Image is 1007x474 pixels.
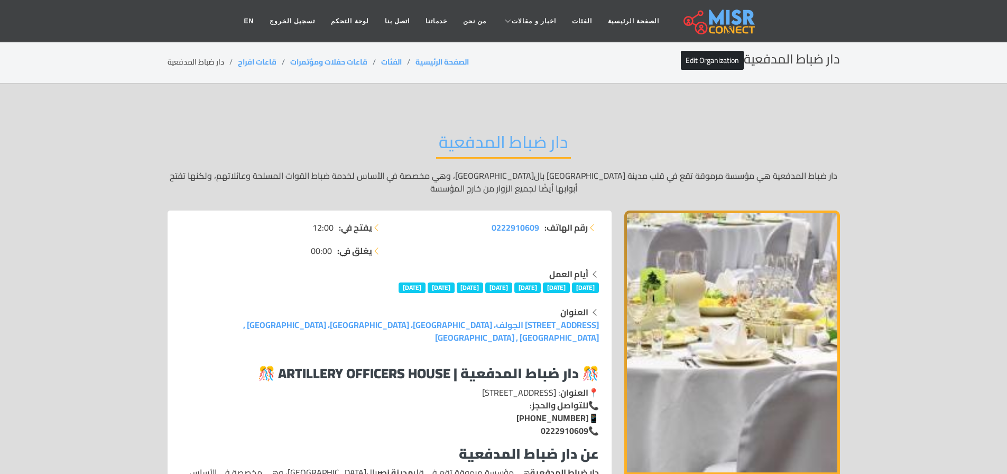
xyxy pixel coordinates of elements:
strong: العنوان [560,304,588,320]
a: اخبار و مقالات [494,11,564,31]
strong: العنوان [560,385,588,400]
a: خدماتنا [418,11,455,31]
a: من نحن [455,11,494,31]
span: اخبار و مقالات [512,16,556,26]
span: [DATE] [572,282,599,293]
span: [DATE] [457,282,484,293]
a: الصفحة الرئيسية [415,55,469,69]
p: دار ضباط المدفعية هي مؤسسة مرموقة تقع في قلب مدينة [GEOGRAPHIC_DATA] بال[GEOGRAPHIC_DATA]، وهي مخ... [168,169,840,195]
a: الفئات [381,55,402,69]
strong: 0222910609 [541,423,588,439]
strong: يفتح في: [339,221,372,234]
a: Edit Organization [681,51,744,70]
span: 0222910609 [492,220,539,235]
strong: عن دار ضباط المدفعية [459,441,599,467]
p: 📍 : [STREET_ADDRESS] 📞 : 📱 📞 [180,386,599,437]
span: [DATE] [543,282,570,293]
strong: للتواصل والحجز [532,397,588,413]
a: اتصل بنا [377,11,418,31]
li: دار ضباط المدفعية [168,57,238,68]
img: main.misr_connect [683,8,754,34]
a: 0222910609 [492,221,539,234]
h2: دار ضباط المدفعية [681,52,840,67]
a: تسجيل الخروج [262,11,323,31]
a: الصفحة الرئيسية [600,11,667,31]
span: [DATE] [428,282,455,293]
a: لوحة التحكم [323,11,376,31]
strong: أيام العمل [549,266,588,282]
span: [DATE] [514,282,541,293]
a: الفئات [564,11,600,31]
span: [DATE] [399,282,426,293]
strong: 🎊 دار ضباط المدفعية | Artillery Officers House 🎊 [258,360,599,386]
h2: دار ضباط المدفعية [436,132,571,159]
a: EN [236,11,262,31]
strong: [PHONE_NUMBER] [516,410,588,426]
a: قاعات افراح [238,55,276,69]
span: 12:00 [312,221,334,234]
strong: يغلق في: [337,244,372,257]
span: [DATE] [485,282,512,293]
a: [STREET_ADDRESS] الجولف، [GEOGRAPHIC_DATA]، [GEOGRAPHIC_DATA]، [GEOGRAPHIC_DATA] , [GEOGRAPHIC_DA... [243,317,599,345]
a: قاعات حفلات ومؤتمرات [290,55,367,69]
span: 00:00 [311,244,332,257]
strong: رقم الهاتف: [544,221,588,234]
